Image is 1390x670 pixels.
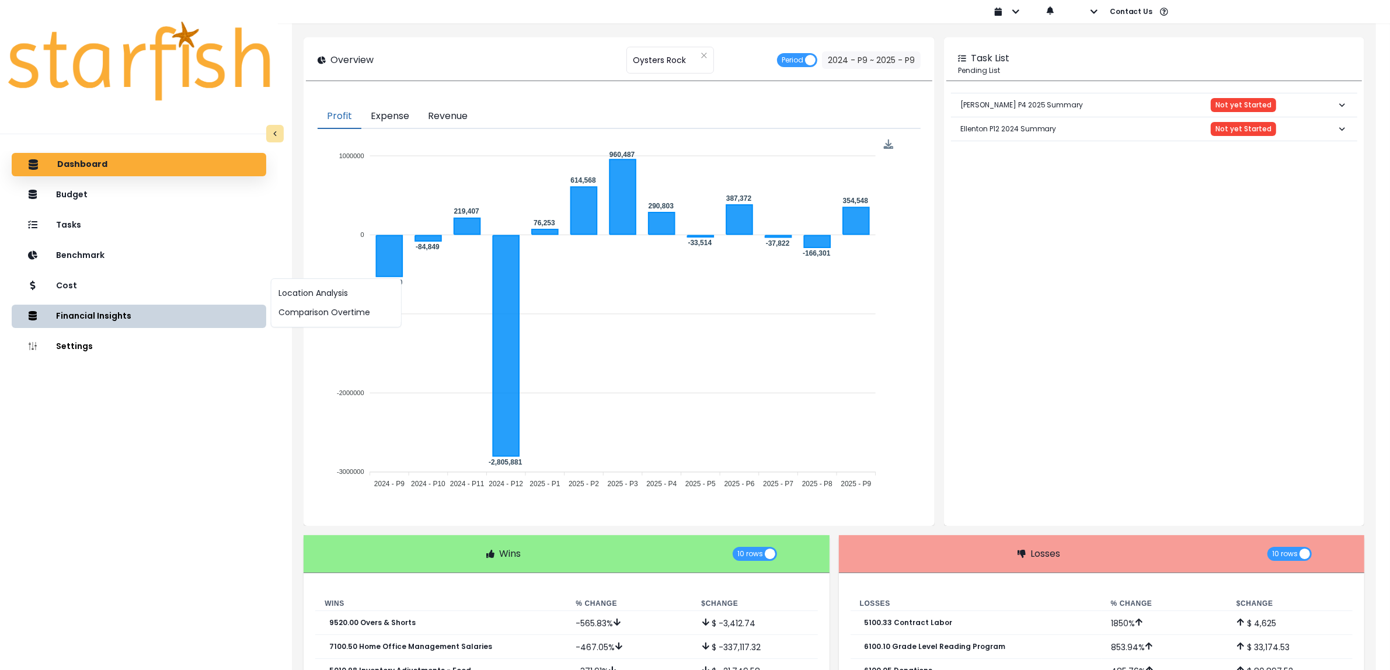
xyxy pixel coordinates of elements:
img: Download Profit [884,139,894,149]
tspan: 2024 - P11 [450,480,485,488]
span: 10 rows [737,547,763,561]
button: Revenue [419,104,477,129]
tspan: -3000000 [337,469,364,476]
p: 7100.50 Home Office Management Salaries [329,643,492,651]
tspan: 2025 - P8 [802,480,832,488]
th: $ Change [692,596,818,611]
th: $ Change [1227,596,1353,611]
button: Financial Insights [12,305,266,328]
p: Ellenton P12 2024 Summary [960,114,1057,144]
div: Menu [884,139,894,149]
td: $ -3,412.74 [692,611,818,635]
th: Wins [315,596,566,611]
tspan: 2025 - P6 [724,480,755,488]
button: Clear [701,50,708,61]
th: Losses [851,596,1102,611]
button: [PERSON_NAME] P4 2025 SummaryNot yet Started [951,93,1357,117]
p: Overview [330,53,374,67]
p: [PERSON_NAME] P4 2025 Summary [960,90,1084,120]
button: Profit [318,104,361,129]
button: Settings [12,335,266,358]
p: Losses [1030,547,1060,561]
p: Tasks [56,220,81,230]
tspan: 2025 - P4 [647,480,677,488]
td: 853.94 % [1102,635,1227,659]
button: Location Analysis [271,284,401,303]
td: -467.05 % [566,635,692,659]
p: Cost [56,281,77,291]
th: % Change [566,596,692,611]
tspan: 2025 - P5 [685,480,716,488]
tspan: 2024 - P12 [489,480,524,488]
tspan: 2025 - P7 [764,480,794,488]
p: 6100.10 Grade Level Reading Program [865,643,1006,651]
p: Dashboard [57,159,107,170]
button: Comparison Overtime [271,303,401,322]
tspan: 2025 - P1 [530,480,560,488]
td: 1850 % [1102,611,1227,635]
button: Dashboard [12,153,266,176]
td: -565.83 % [566,611,692,635]
tspan: 1000000 [339,152,364,159]
p: 5100.33 Contract Labor [865,619,953,627]
tspan: 2025 - P2 [569,480,599,488]
p: Budget [56,190,88,200]
p: Pending List [958,65,1350,76]
th: % Change [1102,596,1227,611]
p: 9520.00 Overs & Shorts [329,619,416,627]
button: Expense [361,104,419,129]
tspan: 2024 - P9 [374,480,405,488]
td: $ 33,174.53 [1227,635,1353,659]
button: 2024 - P9 ~ 2025 - P9 [822,51,921,69]
button: Budget [12,183,266,207]
span: Not yet Started [1215,125,1271,133]
button: Cost [12,274,266,298]
button: Benchmark [12,244,266,267]
p: Wins [499,547,521,561]
tspan: 2025 - P3 [608,480,638,488]
tspan: -2000000 [337,389,364,396]
span: Oysters Rock [633,48,686,72]
p: Task List [971,51,1009,65]
tspan: 2025 - P9 [841,480,872,488]
p: Benchmark [56,250,104,260]
span: Period [782,53,803,67]
button: Ellenton P12 2024 SummaryNot yet Started [951,117,1357,141]
tspan: 0 [361,231,364,238]
svg: close [701,52,708,59]
td: $ -337,117.32 [692,635,818,659]
span: 10 rows [1272,547,1298,561]
span: Not yet Started [1215,101,1271,109]
button: Tasks [12,214,266,237]
tspan: 2024 - P10 [411,480,445,488]
td: $ 4,625 [1227,611,1353,635]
